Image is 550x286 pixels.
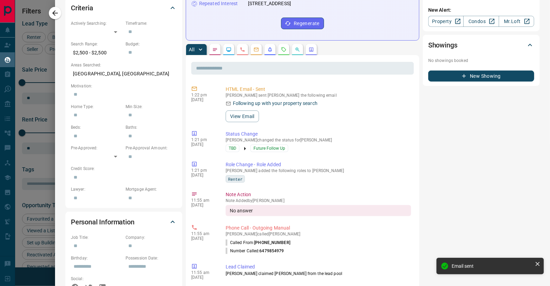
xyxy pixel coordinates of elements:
[226,263,411,271] p: Lead Claimed
[428,40,457,51] h2: Showings
[71,104,122,110] p: Home Type:
[126,104,177,110] p: Min Size:
[229,145,236,152] span: TBD
[428,57,534,64] p: No showings booked
[126,145,177,151] p: Pre-Approval Amount:
[126,20,177,27] p: Timeframe:
[191,97,215,102] p: [DATE]
[226,86,411,93] p: HTML Email - Sent
[191,270,215,275] p: 11:55 am
[191,93,215,97] p: 1:22 pm
[428,16,464,27] a: Property
[226,47,231,52] svg: Lead Browsing Activity
[71,124,122,130] p: Beds:
[71,216,134,227] h2: Personal Information
[71,47,122,59] p: $2,500 - $2,500
[191,198,215,203] p: 11:55 am
[226,224,411,232] p: Phone Call - Outgoing Manual
[226,138,411,142] p: [PERSON_NAME] changed the status for [PERSON_NAME]
[71,2,93,13] h2: Criteria
[226,93,411,98] p: [PERSON_NAME] sent [PERSON_NAME] the following email
[71,41,122,47] p: Search Range:
[226,110,259,122] button: View Email
[71,68,177,80] p: [GEOGRAPHIC_DATA], [GEOGRAPHIC_DATA]
[126,234,177,241] p: Company:
[254,145,285,152] span: Future Follow Up
[240,47,245,52] svg: Calls
[191,203,215,208] p: [DATE]
[226,161,411,168] p: Role Change - Role Added
[71,166,177,172] p: Credit Score:
[254,47,259,52] svg: Emails
[191,137,215,142] p: 1:21 pm
[228,176,242,182] span: Renter
[463,16,499,27] a: Condos
[71,145,122,151] p: Pre-Approved:
[126,41,177,47] p: Budget:
[267,47,273,52] svg: Listing Alerts
[126,124,177,130] p: Baths:
[191,275,215,280] p: [DATE]
[295,47,300,52] svg: Opportunities
[191,168,215,173] p: 1:21 pm
[233,100,317,107] p: Following up with your property search
[191,142,215,147] p: [DATE]
[71,83,177,89] p: Motivation:
[428,7,534,14] p: New Alert:
[226,248,284,254] p: Number Called:
[226,191,411,198] p: Note Action
[71,186,122,192] p: Lawyer:
[71,20,122,27] p: Actively Searching:
[226,205,411,216] div: No answer
[452,263,532,269] div: Email sent
[71,255,122,261] p: Birthday:
[499,16,534,27] a: Mr.Loft
[226,168,411,173] p: [PERSON_NAME] added the following roles to [PERSON_NAME]
[71,234,122,241] p: Job Title:
[309,47,314,52] svg: Agent Actions
[254,240,290,245] span: [PHONE_NUMBER]
[226,240,290,246] p: Called From:
[281,47,287,52] svg: Requests
[71,276,122,282] p: Social:
[226,271,411,277] p: [PERSON_NAME] claimed [PERSON_NAME] from the lead pool
[191,173,215,178] p: [DATE]
[126,255,177,261] p: Possession Date:
[126,186,177,192] p: Mortgage Agent:
[259,248,284,253] span: 6479854979
[71,214,177,230] div: Personal Information
[191,231,215,236] p: 11:55 am
[428,71,534,82] button: New Showing
[191,236,215,241] p: [DATE]
[71,62,177,68] p: Areas Searched:
[226,198,411,203] p: Note Added by [PERSON_NAME]
[212,47,218,52] svg: Notes
[226,130,411,138] p: Status Change
[281,18,324,29] button: Regenerate
[428,37,534,53] div: Showings
[189,47,194,52] p: All
[226,232,411,236] p: [PERSON_NAME] called [PERSON_NAME]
